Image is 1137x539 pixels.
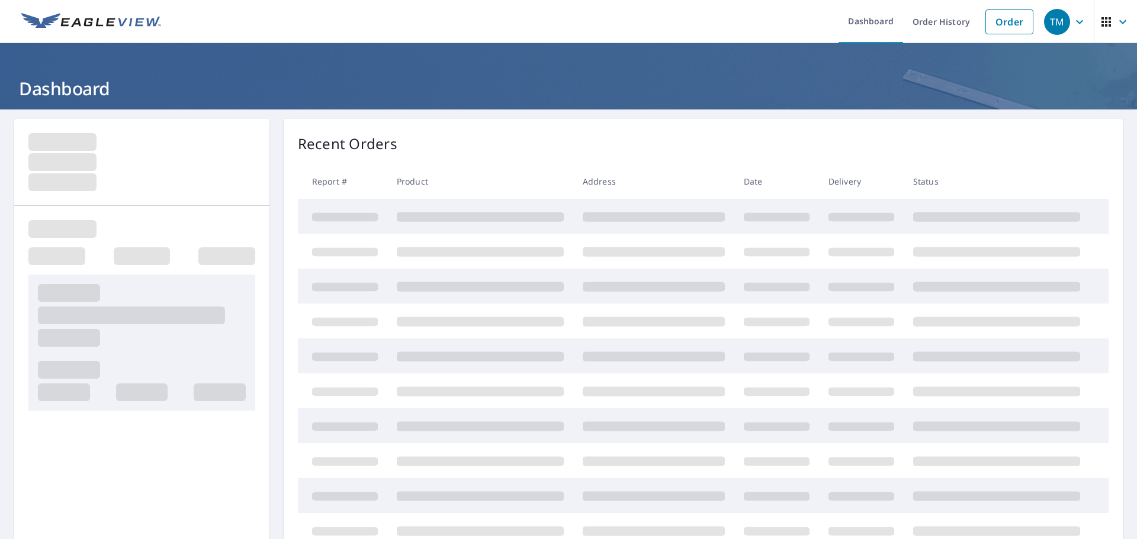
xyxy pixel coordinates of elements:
[1044,9,1070,35] div: TM
[298,133,397,154] p: Recent Orders
[14,76,1123,101] h1: Dashboard
[387,164,573,199] th: Product
[985,9,1033,34] a: Order
[21,13,161,31] img: EV Logo
[904,164,1090,199] th: Status
[298,164,387,199] th: Report #
[819,164,904,199] th: Delivery
[573,164,734,199] th: Address
[734,164,819,199] th: Date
